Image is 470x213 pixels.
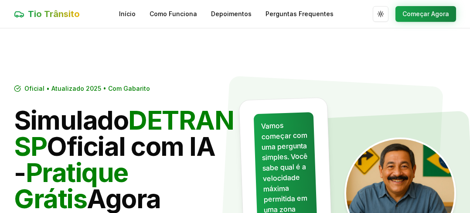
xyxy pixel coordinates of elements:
a: Como Funciona [150,10,197,18]
button: Começar Agora [395,6,456,22]
a: Depoimentos [211,10,252,18]
a: Tio Trânsito [14,8,80,20]
span: Oficial • Atualizado 2025 • Com Gabarito [24,84,150,93]
span: DETRAN SP [14,104,234,162]
a: Perguntas Frequentes [266,10,334,18]
span: Tio Trânsito [28,8,80,20]
a: Início [119,10,136,18]
h1: Simulado Oficial com IA - Agora [14,107,228,212]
